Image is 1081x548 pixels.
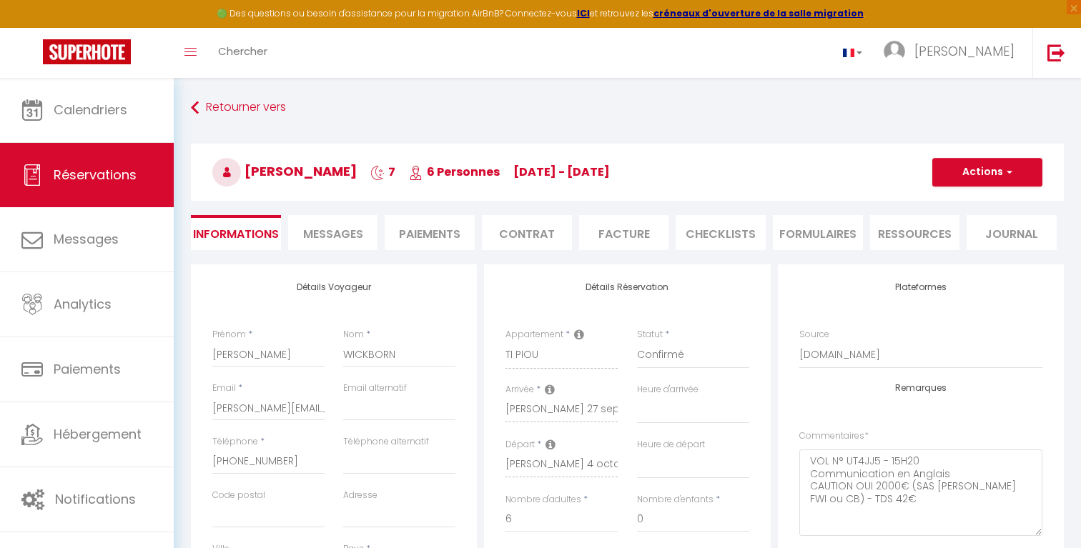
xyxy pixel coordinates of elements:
span: 6 Personnes [409,164,500,180]
span: Paiements [54,360,121,378]
label: Adresse [343,489,377,502]
span: Hébergement [54,425,142,443]
label: Statut [637,328,663,342]
a: créneaux d'ouverture de la salle migration [653,7,864,19]
span: Calendriers [54,101,127,119]
label: Prénom [212,328,246,342]
img: logout [1047,44,1065,61]
img: Super Booking [43,39,131,64]
li: Ressources [870,215,960,250]
li: Informations [191,215,281,250]
label: Départ [505,438,535,452]
label: Email [212,382,236,395]
span: Réservations [54,166,137,184]
h4: Remarques [799,383,1042,393]
label: Arrivée [505,383,534,397]
li: Paiements [385,215,475,250]
label: Email alternatif [343,382,407,395]
a: Chercher [207,28,278,78]
li: Contrat [482,215,572,250]
img: ... [884,41,905,62]
span: 7 [370,164,395,180]
li: Facture [579,215,669,250]
label: Nombre d'adultes [505,493,581,507]
label: Code postal [212,489,265,502]
a: Retourner vers [191,95,1064,121]
label: Téléphone alternatif [343,435,429,449]
span: [DATE] - [DATE] [513,164,610,180]
span: Messages [303,226,363,242]
a: ... [PERSON_NAME] [873,28,1032,78]
li: FORMULAIRES [773,215,863,250]
a: ICI [577,7,590,19]
label: Nombre d'enfants [637,493,714,507]
span: Notifications [55,490,136,508]
h4: Plateformes [799,282,1042,292]
label: Commentaires [799,429,869,443]
label: Appartement [505,328,563,342]
h4: Détails Réservation [505,282,749,292]
span: Analytics [54,295,112,313]
h4: Détails Voyageur [212,282,455,292]
li: Journal [967,215,1057,250]
span: [PERSON_NAME] [914,42,1015,60]
label: Source [799,328,829,342]
label: Téléphone [212,435,258,449]
span: Messages [54,230,119,248]
label: Heure de départ [637,438,705,452]
label: Heure d'arrivée [637,383,699,397]
li: CHECKLISTS [676,215,766,250]
span: Chercher [218,44,267,59]
label: Nom [343,328,364,342]
span: [PERSON_NAME] [212,162,357,180]
button: Actions [932,158,1042,186]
